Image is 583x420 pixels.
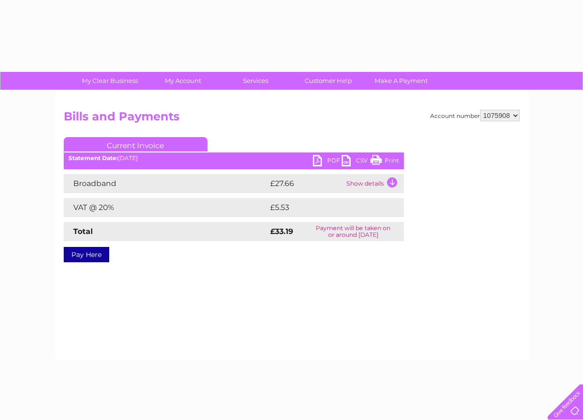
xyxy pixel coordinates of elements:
[64,155,404,162] div: [DATE]
[64,174,268,193] td: Broadband
[73,227,93,236] strong: Total
[268,174,344,193] td: £27.66
[69,154,118,162] b: Statement Date:
[370,155,399,169] a: Print
[362,72,441,90] a: Make A Payment
[64,110,520,128] h2: Bills and Payments
[216,72,295,90] a: Services
[289,72,368,90] a: Customer Help
[64,198,268,217] td: VAT @ 20%
[70,72,149,90] a: My Clear Business
[313,155,342,169] a: PDF
[143,72,222,90] a: My Account
[270,227,293,236] strong: £33.19
[344,174,404,193] td: Show details
[64,137,207,152] a: Current Invoice
[268,198,381,217] td: £5.53
[64,247,109,262] a: Pay Here
[342,155,370,169] a: CSV
[303,222,403,241] td: Payment will be taken on or around [DATE]
[430,110,520,121] div: Account number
